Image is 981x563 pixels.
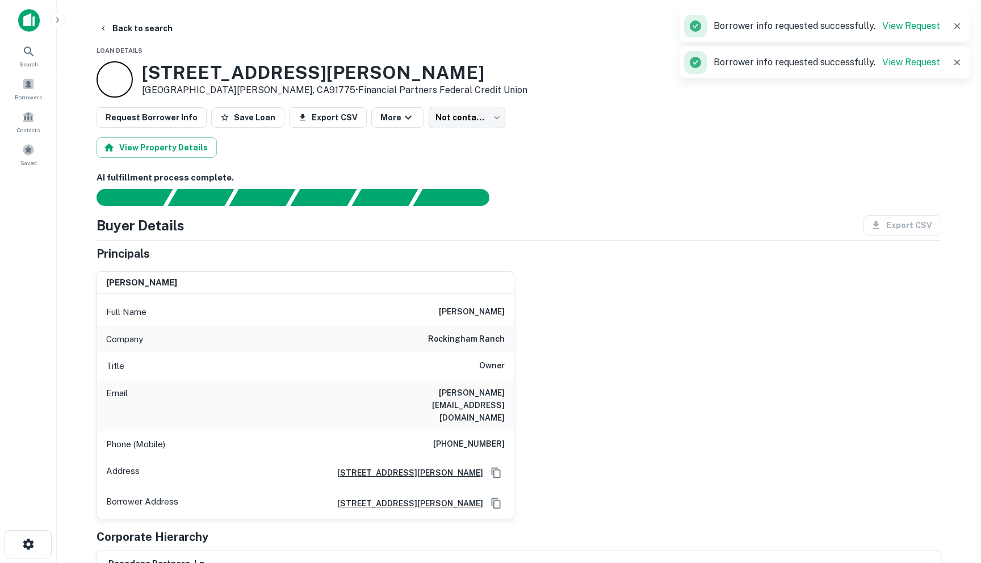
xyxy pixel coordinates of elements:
button: Save Loan [211,107,284,128]
p: Email [106,386,128,424]
h6: [PERSON_NAME] [439,305,505,319]
p: [GEOGRAPHIC_DATA][PERSON_NAME], CA91775 • [142,83,527,97]
div: Documents found, AI parsing details... [229,189,295,206]
p: Full Name [106,305,146,319]
a: Financial Partners Federal Credit Union [358,85,527,95]
a: View Request [882,57,940,68]
iframe: Chat Widget [924,472,981,527]
h6: [PERSON_NAME] [106,276,177,289]
a: View Request [882,20,940,31]
div: Your request is received and processing... [167,189,234,206]
button: Copy Address [488,495,505,512]
button: More [371,107,424,128]
p: Borrower info requested successfully. [714,19,940,33]
h6: [PERSON_NAME][EMAIL_ADDRESS][DOMAIN_NAME] [368,386,505,424]
div: Not contacted [429,107,505,128]
span: Contacts [17,125,40,135]
span: Borrowers [15,93,42,102]
a: Borrowers [3,73,53,104]
p: Borrower info requested successfully. [714,56,940,69]
span: Loan Details [97,47,142,54]
a: [STREET_ADDRESS][PERSON_NAME] [328,497,483,510]
button: Copy Address [488,464,505,481]
p: Company [106,333,143,346]
a: Saved [3,139,53,170]
div: Principals found, AI now looking for contact information... [290,189,357,206]
button: Back to search [94,18,177,39]
button: Request Borrower Info [97,107,207,128]
h6: Owner [479,359,505,373]
div: AI fulfillment process complete. [413,189,503,206]
a: Contacts [3,106,53,137]
h4: Buyer Details [97,215,185,236]
h6: AI fulfillment process complete. [97,171,941,184]
div: Principals found, still searching for contact information. This may take time... [351,189,418,206]
p: Borrower Address [106,495,178,512]
h3: [STREET_ADDRESS][PERSON_NAME] [142,62,527,83]
h6: rockingham ranch [428,333,505,346]
span: Saved [20,158,37,167]
h5: Principals [97,245,150,262]
button: Export CSV [289,107,367,128]
p: Title [106,359,124,373]
p: Address [106,464,140,481]
a: Search [3,40,53,71]
a: [STREET_ADDRESS][PERSON_NAME] [328,467,483,479]
div: Sending borrower request to AI... [83,189,168,206]
button: View Property Details [97,137,217,158]
h5: Corporate Hierarchy [97,528,208,545]
p: Phone (Mobile) [106,438,165,451]
img: capitalize-icon.png [18,9,40,32]
h6: [PHONE_NUMBER] [433,438,505,451]
span: Search [19,60,38,69]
